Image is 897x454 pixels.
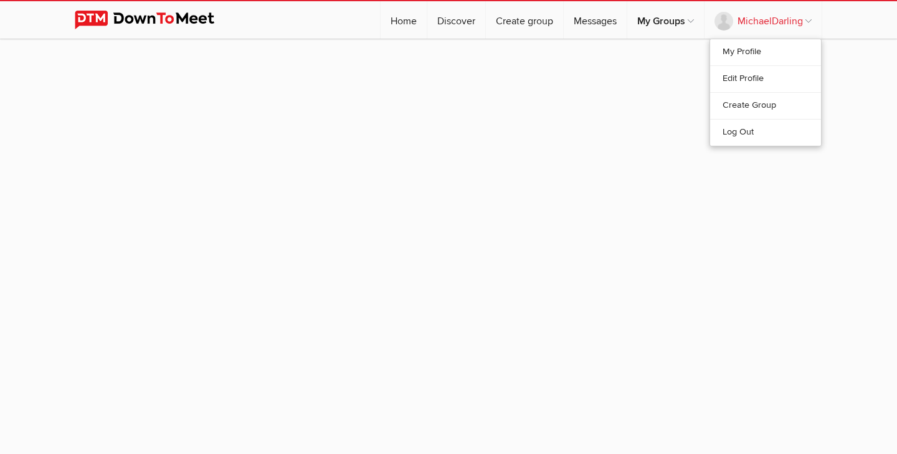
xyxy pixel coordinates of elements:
[381,1,427,39] a: Home
[427,1,485,39] a: Discover
[486,1,563,39] a: Create group
[705,1,822,39] a: MichaelDarling
[627,1,704,39] a: My Groups
[710,65,821,92] a: Edit Profile
[710,119,821,146] a: Log Out
[710,92,821,119] a: Create Group
[75,11,234,29] img: DownToMeet
[564,1,627,39] a: Messages
[710,39,821,65] a: My Profile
